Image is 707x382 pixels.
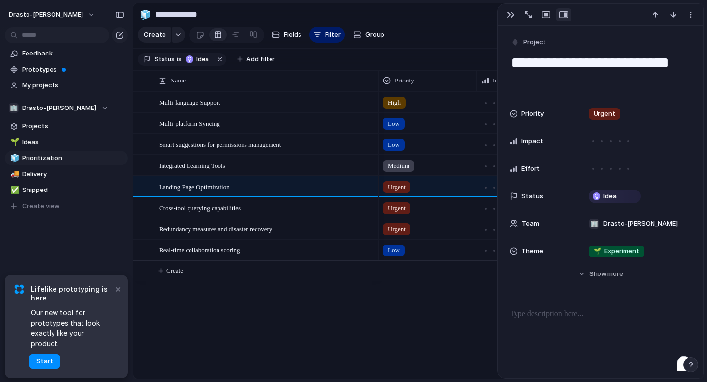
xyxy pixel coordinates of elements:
[231,53,281,66] button: Add filter
[159,117,220,129] span: Multi-platform Syncing
[5,62,128,77] a: Prototypes
[521,191,543,201] span: Status
[603,219,678,229] span: Drasto-[PERSON_NAME]
[159,181,230,192] span: Landing Page Optimization
[170,76,186,85] span: Name
[177,55,182,64] span: is
[112,283,124,295] button: Dismiss
[196,55,211,64] span: Idea
[521,136,543,146] span: Impact
[510,308,691,371] div: To enrich screen reader interactions, please activate Accessibility in Grammarly extension settings
[284,30,301,40] span: Fields
[388,203,406,213] span: Urgent
[349,27,389,43] button: Group
[5,135,128,150] a: 🌱Ideas
[22,65,124,75] span: Prototypes
[22,153,124,163] span: Prioritization
[589,219,599,229] div: 🏢
[9,10,83,20] span: drasto-[PERSON_NAME]
[144,30,166,40] span: Create
[5,46,128,61] a: Feedback
[509,35,549,50] button: Project
[594,246,639,256] span: Experiment
[523,37,546,47] span: Project
[521,246,543,256] span: Theme
[388,182,406,192] span: Urgent
[9,169,19,179] button: 🚚
[22,49,124,58] span: Feedback
[10,153,17,164] div: 🧊
[268,27,305,43] button: Fields
[5,101,128,115] button: 🏢Drasto-[PERSON_NAME]
[388,140,400,150] span: Low
[594,247,601,255] span: 🌱
[521,109,544,119] span: Priority
[365,30,384,40] span: Group
[159,160,225,171] span: Integrated Learning Tools
[138,27,171,43] button: Create
[166,266,183,275] span: Create
[5,199,128,214] button: Create view
[325,30,341,40] span: Filter
[9,153,19,163] button: 🧊
[589,269,607,279] span: Show
[10,136,17,148] div: 🌱
[29,354,60,369] button: Start
[309,27,345,43] button: Filter
[388,246,400,255] span: Low
[4,7,100,23] button: drasto-[PERSON_NAME]
[9,103,19,113] div: 🏢
[159,138,281,150] span: Smart suggestions for permissions management
[31,285,113,302] span: Lifelike prototyping is here
[9,185,19,195] button: ✅
[5,78,128,93] a: My projects
[22,185,124,195] span: Shipped
[140,8,151,21] div: 🧊
[9,137,19,147] button: 🌱
[155,55,175,64] span: Status
[522,219,539,229] span: Team
[137,7,153,23] button: 🧊
[22,137,124,147] span: Ideas
[22,121,124,131] span: Projects
[594,109,615,119] span: Urgent
[159,223,272,234] span: Redundancy measures and disaster recovery
[22,81,124,90] span: My projects
[395,76,414,85] span: Priority
[31,307,113,349] span: Our new tool for prototypes that look exactly like your product.
[603,191,617,201] span: Idea
[521,164,540,174] span: Effort
[36,356,53,366] span: Start
[175,54,184,65] button: is
[10,168,17,180] div: 🚚
[5,151,128,165] a: 🧊Prioritization
[493,76,511,85] span: Impact
[607,269,623,279] span: more
[159,96,220,108] span: Multi-language Support
[10,185,17,196] div: ✅
[388,98,401,108] span: High
[5,119,128,134] a: Projects
[246,55,275,64] span: Add filter
[159,202,241,213] span: Cross-tool querying capabilities
[159,244,240,255] span: Real-time collaboration scoring
[22,103,96,113] span: Drasto-[PERSON_NAME]
[388,119,400,129] span: Low
[22,201,60,211] span: Create view
[510,265,691,283] button: Showmore
[388,224,406,234] span: Urgent
[5,167,128,182] a: 🚚Delivery
[22,169,124,179] span: Delivery
[5,183,128,197] a: ✅Shipped
[183,54,214,65] button: Idea
[388,161,409,171] span: Medium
